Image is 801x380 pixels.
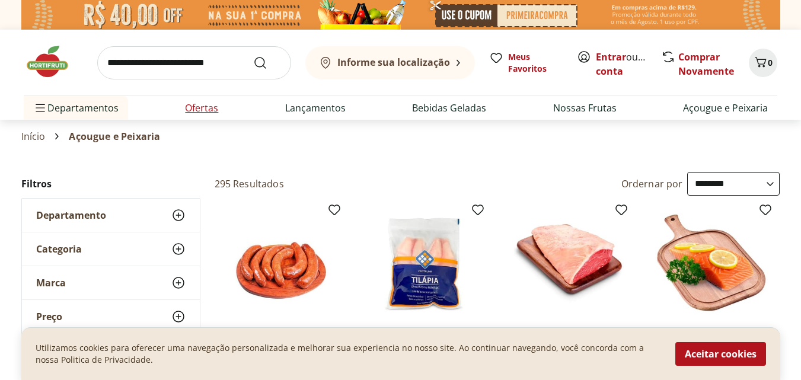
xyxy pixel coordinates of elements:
[596,50,626,63] a: Entrar
[224,207,337,320] img: Linguiça Calabresa Defumada Sadia Perdigão
[36,243,82,255] span: Categoria
[768,57,773,68] span: 0
[21,172,200,196] h2: Filtros
[36,209,106,221] span: Departamento
[412,101,486,115] a: Bebidas Geladas
[368,207,480,320] img: Filé de Tilápia Congelado Cristalina 400g
[36,277,66,289] span: Marca
[678,50,734,78] a: Comprar Novamente
[508,51,563,75] span: Meus Favoritos
[22,199,200,232] button: Departamento
[305,46,475,79] button: Informe sua localização
[489,51,563,75] a: Meus Favoritos
[253,56,282,70] button: Submit Search
[596,50,649,78] span: ou
[511,207,624,320] img: Picanha Bovina peça a vácuo unidade aproximadamente 1,6kg
[22,300,200,333] button: Preço
[675,342,766,366] button: Aceitar cookies
[655,207,768,320] img: Filé de Salmão Médio Premium Unidade
[97,46,291,79] input: search
[749,49,777,77] button: Carrinho
[553,101,617,115] a: Nossas Frutas
[36,342,661,366] p: Utilizamos cookies para oferecer uma navegação personalizada e melhorar sua experiencia no nosso ...
[24,44,83,79] img: Hortifruti
[33,94,119,122] span: Departamentos
[21,131,46,142] a: Início
[185,101,218,115] a: Ofertas
[36,311,62,322] span: Preço
[285,101,346,115] a: Lançamentos
[33,94,47,122] button: Menu
[69,131,160,142] span: Açougue e Peixaria
[22,266,200,299] button: Marca
[596,50,661,78] a: Criar conta
[215,177,284,190] h2: 295 Resultados
[683,101,768,115] a: Açougue e Peixaria
[337,56,450,69] b: Informe sua localização
[22,232,200,266] button: Categoria
[621,177,683,190] label: Ordernar por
